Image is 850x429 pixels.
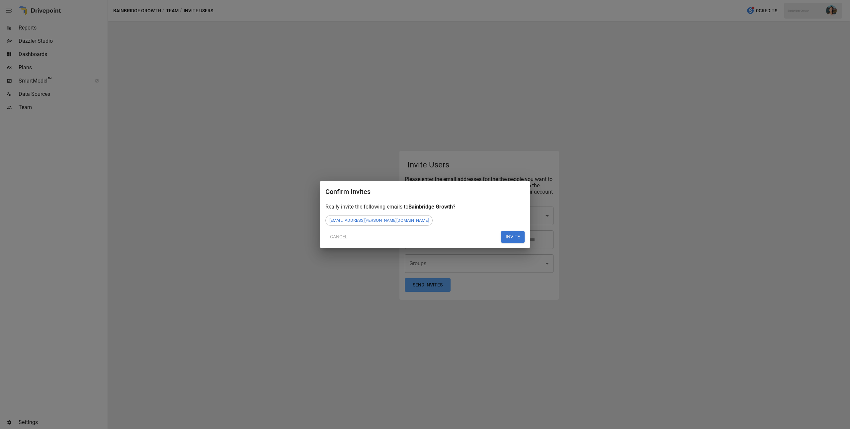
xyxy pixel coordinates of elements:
[325,204,525,210] div: Really invite the following emails to ?
[408,204,453,210] span: Bainbridge Growth
[325,186,525,204] h2: Confirm Invites
[325,231,352,243] button: Cancel
[501,231,525,243] button: INVITE
[326,218,432,223] span: [EMAIL_ADDRESS][PERSON_NAME][DOMAIN_NAME]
